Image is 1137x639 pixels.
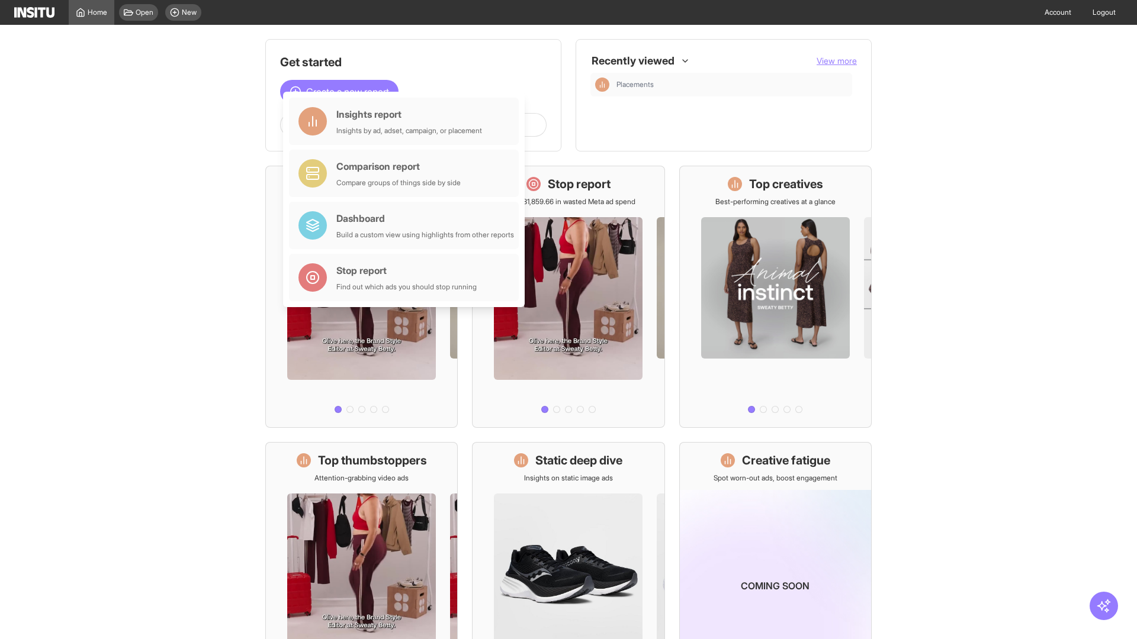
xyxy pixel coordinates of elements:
[502,197,635,206] p: Save £31,859.66 in wasted Meta ad spend
[548,176,611,192] h1: Stop report
[524,473,613,483] p: Insights on static image ads
[336,159,461,173] div: Comparison report
[817,56,857,66] span: View more
[336,230,514,240] div: Build a custom view using highlights from other reports
[336,126,482,135] div: Insights by ad, adset, campaign, or placement
[472,166,664,428] a: Stop reportSave £31,859.66 in wasted Meta ad spend
[616,80,654,89] span: Placements
[336,107,482,121] div: Insights report
[182,8,197,17] span: New
[715,197,836,206] p: Best-performing creatives at a glance
[318,452,427,469] h1: Top thumbstoppers
[280,80,399,104] button: Create a new report
[136,8,153,17] span: Open
[817,55,857,67] button: View more
[336,263,477,277] div: Stop report
[535,452,622,469] h1: Static deep dive
[679,166,872,428] a: Top creativesBest-performing creatives at a glance
[749,176,823,192] h1: Top creatives
[314,473,409,483] p: Attention-grabbing video ads
[336,178,461,188] div: Compare groups of things side by side
[88,8,107,17] span: Home
[14,7,54,18] img: Logo
[616,80,847,89] span: Placements
[336,211,514,225] div: Dashboard
[595,78,609,92] div: Insights
[280,54,547,70] h1: Get started
[336,282,477,292] div: Find out which ads you should stop running
[265,166,458,428] a: What's live nowSee all active ads instantly
[306,85,389,99] span: Create a new report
